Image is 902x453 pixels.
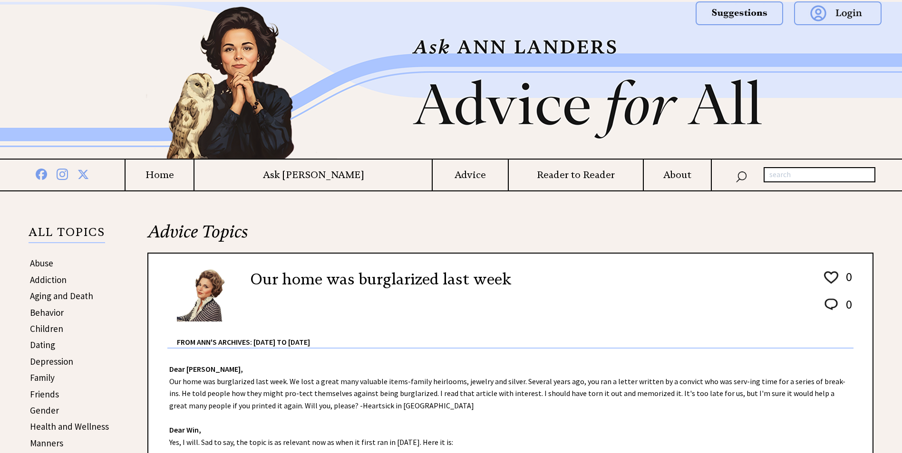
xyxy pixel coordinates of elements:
img: right_new2.png [794,2,798,159]
img: login.png [794,1,882,25]
img: search_nav.png [736,169,747,183]
a: Family [30,372,55,383]
img: header2b_v1.png [109,2,794,159]
img: x%20blue.png [78,167,89,180]
h2: Our home was burglarized last week [251,268,511,291]
a: Friends [30,388,59,400]
img: Ann6%20v2%20small.png [177,268,236,321]
img: suggestions.png [696,1,783,25]
img: heart_outline%201.png [823,269,840,286]
a: Health and Wellness [30,421,109,432]
p: ALL TOPICS [29,227,105,243]
h2: Advice Topics [147,220,873,253]
a: Depression [30,356,73,367]
a: Reader to Reader [509,169,643,181]
a: Manners [30,437,63,449]
a: Dating [30,339,55,350]
a: Home [126,169,194,181]
a: Abuse [30,257,53,269]
strong: Dear Win, [169,425,201,434]
img: instagram%20blue.png [57,167,68,180]
img: message_round%202.png [823,297,840,312]
img: facebook%20blue.png [36,167,47,180]
a: Addiction [30,274,67,285]
a: Advice [433,169,507,181]
a: Children [30,323,63,334]
input: search [764,167,875,182]
td: 0 [841,296,853,321]
a: About [644,169,711,181]
td: 0 [841,269,853,295]
a: Aging and Death [30,290,93,302]
a: Ask [PERSON_NAME] [194,169,432,181]
a: Gender [30,405,59,416]
div: From Ann's Archives: [DATE] to [DATE] [177,322,854,348]
strong: Dear [PERSON_NAME], [169,364,243,374]
a: Behavior [30,307,64,318]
